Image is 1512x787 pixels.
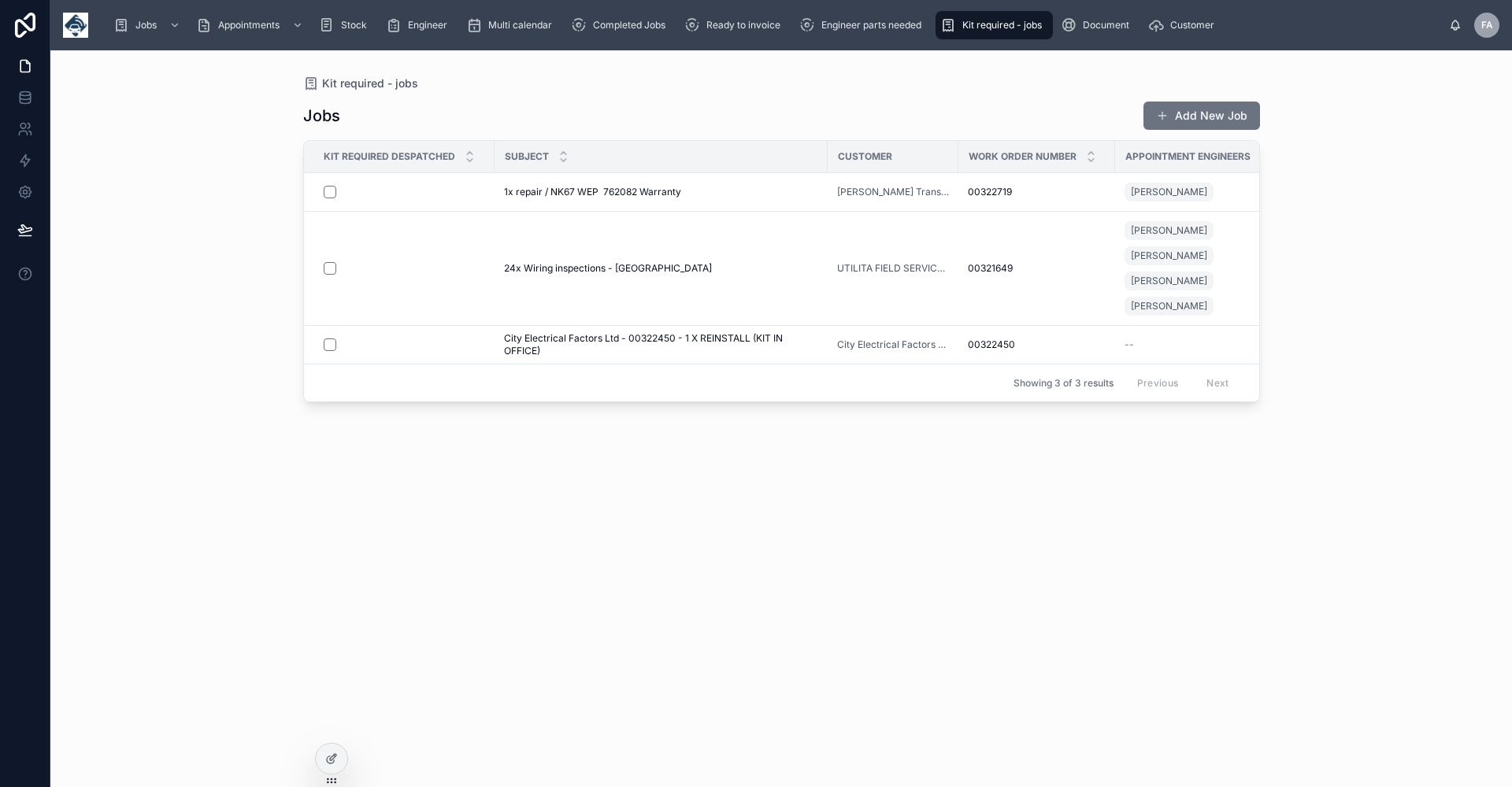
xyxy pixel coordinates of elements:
span: -- [1125,338,1134,351]
span: 00322719 [968,186,1012,198]
button: Add New Job [1143,102,1260,130]
span: Engineer [408,19,447,31]
span: Appointments [218,19,280,31]
a: UTILITA FIELD SERVICES LIMITED [837,262,949,275]
span: 1x repair / NK67 WEP 762082 Warranty [504,186,681,198]
a: Document [1056,11,1140,39]
span: [PERSON_NAME] [1131,300,1207,312]
a: 00322719 [968,186,1106,198]
h1: Jobs [303,105,340,127]
img: App logo [63,13,88,38]
a: Ready to invoice [680,11,791,39]
span: [PERSON_NAME] [1131,275,1207,287]
a: -- [1125,338,1251,351]
span: Kit required - jobs [322,76,418,91]
span: 00321649 [968,262,1013,275]
a: [PERSON_NAME] Transport Limited [837,186,949,198]
a: [PERSON_NAME][PERSON_NAME][PERSON_NAME][PERSON_NAME] [1125,218,1251,319]
span: Work Order Number [969,150,1077,163]
a: [PERSON_NAME] [1125,179,1251,205]
a: Customer [1143,11,1225,39]
a: 1x repair / NK67 WEP 762082 Warranty [504,186,818,198]
a: Multi calendar [461,11,563,39]
span: Ready to invoice [706,19,780,31]
a: 00322450 [968,338,1106,351]
div: scrollable content [101,8,1449,42]
a: [PERSON_NAME] [1125,246,1214,265]
span: Subject [505,150,549,163]
span: Jobs [135,19,157,31]
span: Multi calendar [488,19,552,31]
span: Showing 3 of 3 results [1014,377,1114,390]
span: [PERSON_NAME] [1131,224,1207,237]
span: Stock [341,19,367,31]
span: 00322450 [968,338,1015,351]
span: Document [1083,19,1129,31]
span: [PERSON_NAME] [1131,186,1207,198]
span: FA [1481,19,1493,31]
a: Appointments [191,11,311,39]
span: Customer [838,150,892,163]
a: Engineer parts needed [795,11,932,39]
a: Kit required - jobs [303,76,418,91]
a: [PERSON_NAME] [1125,183,1214,201]
span: [PERSON_NAME] [1131,249,1207,262]
a: [PERSON_NAME] [1125,221,1214,240]
a: Kit required - jobs [936,11,1053,39]
span: Kit Required Despatched [324,150,455,163]
span: Kit required - jobs [962,19,1042,31]
a: Engineer [381,11,458,39]
span: 24x Wiring inspections - [GEOGRAPHIC_DATA] [504,262,712,275]
a: 24x Wiring inspections - [GEOGRAPHIC_DATA] [504,262,818,275]
a: [PERSON_NAME] [1125,272,1214,290]
span: Customer [1170,19,1214,31]
a: City Electrical Factors Ltd [837,338,949,351]
span: Completed Jobs [593,19,665,31]
a: Jobs [109,11,188,39]
a: [PERSON_NAME] [1125,297,1214,316]
span: Engineer parts needed [821,19,921,31]
a: Completed Jobs [566,11,676,39]
a: 00321649 [968,262,1106,275]
a: City Electrical Factors Ltd - 00322450 - 1 X REINSTALL (KIT IN OFFICE) [504,332,818,357]
a: Stock [314,11,378,39]
span: Appointment Engineers [1125,150,1251,163]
